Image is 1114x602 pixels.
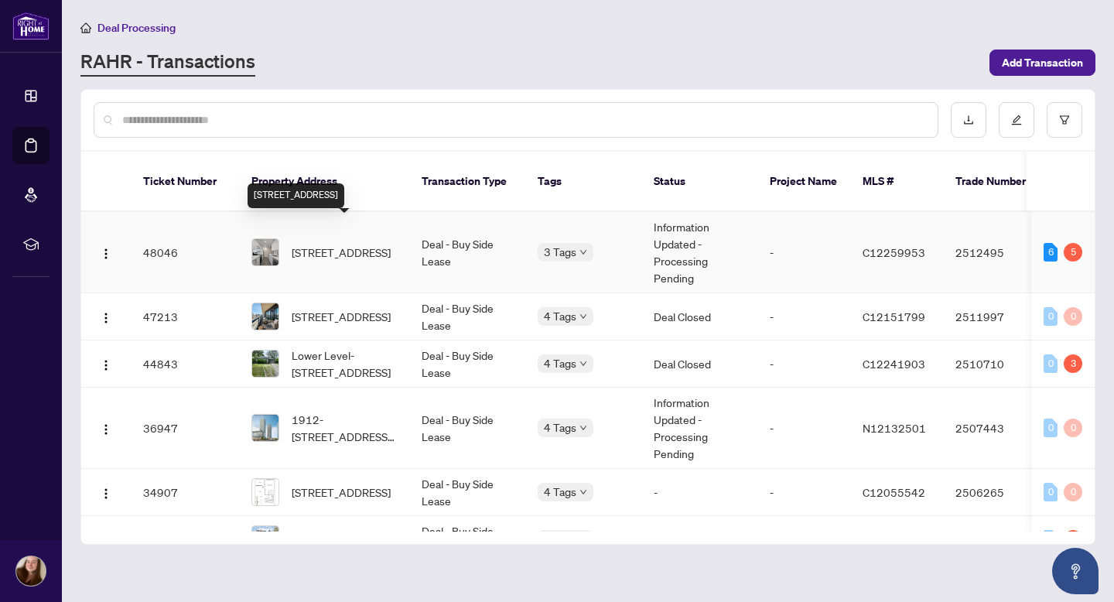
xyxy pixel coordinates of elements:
span: home [80,22,91,33]
div: 1 [1064,530,1082,549]
td: 34907 [131,469,239,516]
div: 0 [1064,419,1082,437]
span: C12151799 [863,310,925,323]
span: down [579,313,587,320]
td: 44843 [131,340,239,388]
img: Logo [100,359,112,371]
div: [STREET_ADDRESS] [248,183,344,208]
td: 2507443 [943,388,1051,469]
span: 4 Tags [544,530,576,548]
td: 47213 [131,293,239,340]
a: RAHR - Transactions [80,49,255,77]
td: 2512495 [943,212,1051,293]
td: - [641,469,757,516]
span: C12055542 [863,485,925,499]
td: 2505023 [943,516,1051,563]
button: Logo [94,480,118,505]
img: thumbnail-img [252,526,278,552]
span: [STREET_ADDRESS] [292,308,391,325]
th: Project Name [757,152,850,212]
span: down [579,360,587,368]
td: Information Updated - Processing Pending [641,388,757,469]
th: Trade Number [943,152,1051,212]
span: Deal Processing [97,21,176,35]
span: edit [1011,115,1022,125]
th: Tags [525,152,641,212]
td: - [757,212,850,293]
td: - [757,340,850,388]
span: filter [1059,115,1070,125]
div: 0 [1044,483,1058,501]
th: Ticket Number [131,152,239,212]
span: [STREET_ADDRESS] [292,244,391,261]
td: Deal - Buy Side Lease [409,469,525,516]
span: Add Transaction [1002,50,1083,75]
span: [STREET_ADDRESS] [292,484,391,501]
td: - [757,388,850,469]
span: 4 Tags [544,419,576,436]
button: Open asap [1052,548,1099,594]
td: 36947 [131,388,239,469]
span: [STREET_ADDRESS] [292,531,391,548]
div: 0 [1044,307,1058,326]
td: Deal Closed [641,340,757,388]
th: Property Address [239,152,409,212]
div: 3 [1064,354,1082,373]
span: 4 Tags [544,483,576,501]
span: 4 Tags [544,354,576,372]
td: Final Trade [641,516,757,563]
img: Logo [100,423,112,436]
button: Logo [94,527,118,552]
div: 0 [1064,483,1082,501]
button: download [951,102,986,138]
button: filter [1047,102,1082,138]
button: Logo [94,416,118,440]
img: thumbnail-img [252,303,278,330]
span: Lower Level-[STREET_ADDRESS] [292,347,397,381]
span: download [963,115,974,125]
td: Deal - Buy Side Lease [409,293,525,340]
button: Logo [94,304,118,329]
td: 2511997 [943,293,1051,340]
img: Logo [100,487,112,500]
th: Transaction Type [409,152,525,212]
span: C12241903 [863,357,925,371]
img: thumbnail-img [252,479,278,505]
td: Deal - Buy Side Lease [409,388,525,469]
td: 31865 [131,516,239,563]
img: thumbnail-img [252,415,278,441]
button: Add Transaction [989,50,1095,76]
span: down [579,424,587,432]
td: - [757,516,850,563]
td: Deal - Buy Side Lease [409,516,525,563]
th: Status [641,152,757,212]
div: 6 [1044,243,1058,262]
span: 3 Tags [544,243,576,261]
img: Profile Icon [16,556,46,586]
td: 48046 [131,212,239,293]
div: 5 [1064,243,1082,262]
img: Logo [100,248,112,260]
td: - [757,469,850,516]
button: Logo [94,351,118,376]
img: thumbnail-img [252,351,278,377]
span: 1912-[STREET_ADDRESS][PERSON_NAME] [292,411,397,445]
td: Deal - Buy Side Lease [409,340,525,388]
img: Logo [100,312,112,324]
td: Deal Closed [641,293,757,340]
button: edit [999,102,1034,138]
th: MLS # [850,152,943,212]
div: 0 [1064,307,1082,326]
img: logo [12,12,50,40]
td: - [757,293,850,340]
span: down [579,488,587,496]
button: Logo [94,240,118,265]
span: C12259953 [863,245,925,259]
img: thumbnail-img [252,239,278,265]
div: 0 [1044,530,1058,549]
div: 0 [1044,354,1058,373]
td: 2506265 [943,469,1051,516]
td: Deal - Buy Side Lease [409,212,525,293]
span: N12132501 [863,421,926,435]
div: 0 [1044,419,1058,437]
